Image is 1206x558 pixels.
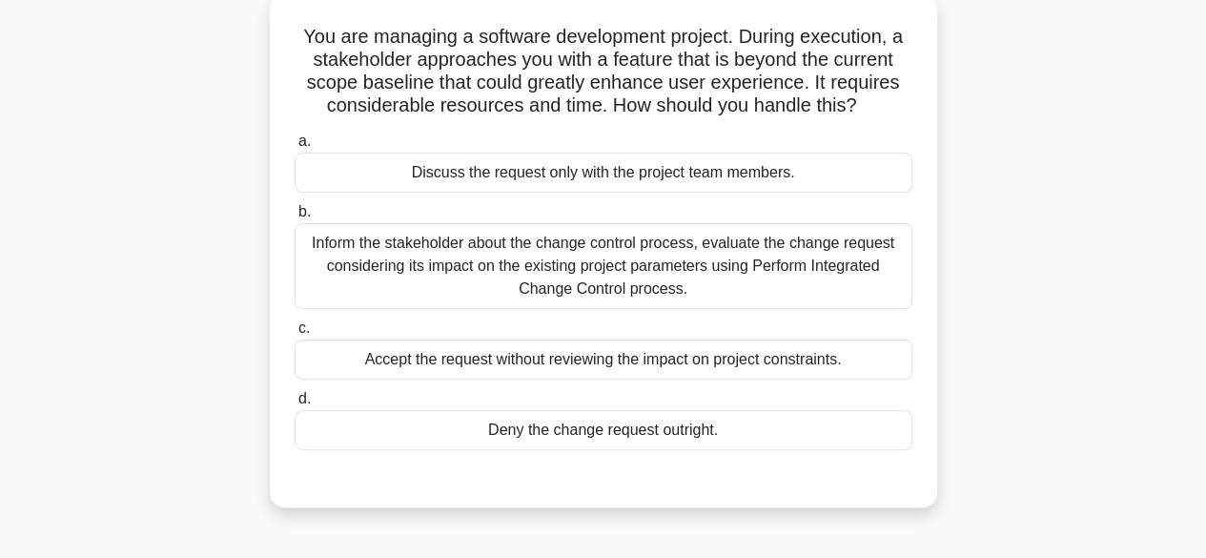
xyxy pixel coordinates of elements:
[298,320,310,336] span: c.
[295,153,912,193] div: Discuss the request only with the project team members.
[295,223,912,309] div: Inform the stakeholder about the change control process, evaluate the change request considering ...
[293,25,914,118] h5: You are managing a software development project. During execution, a stakeholder approaches you w...
[295,410,912,450] div: Deny the change request outright.
[298,203,311,219] span: b.
[295,340,912,380] div: Accept the request without reviewing the impact on project constraints.
[298,133,311,149] span: a.
[298,390,311,406] span: d.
